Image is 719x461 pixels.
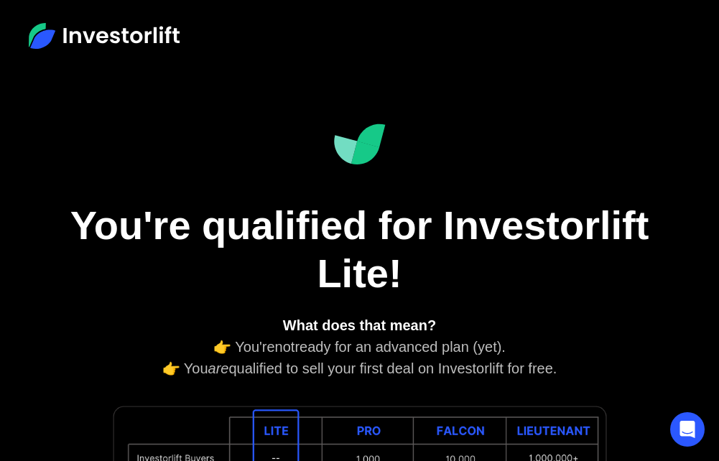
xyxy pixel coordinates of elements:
em: are [208,360,229,376]
strong: What does that mean? [283,317,436,333]
em: not [275,339,295,355]
h1: You're qualified for Investorlift Lite! [29,201,690,297]
img: Investorlift Dashboard [333,124,386,165]
div: Open Intercom Messenger [670,412,705,447]
div: 👉 You're ready for an advanced plan (yet). 👉 You qualified to sell your first deal on Investorlif... [51,315,669,379]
